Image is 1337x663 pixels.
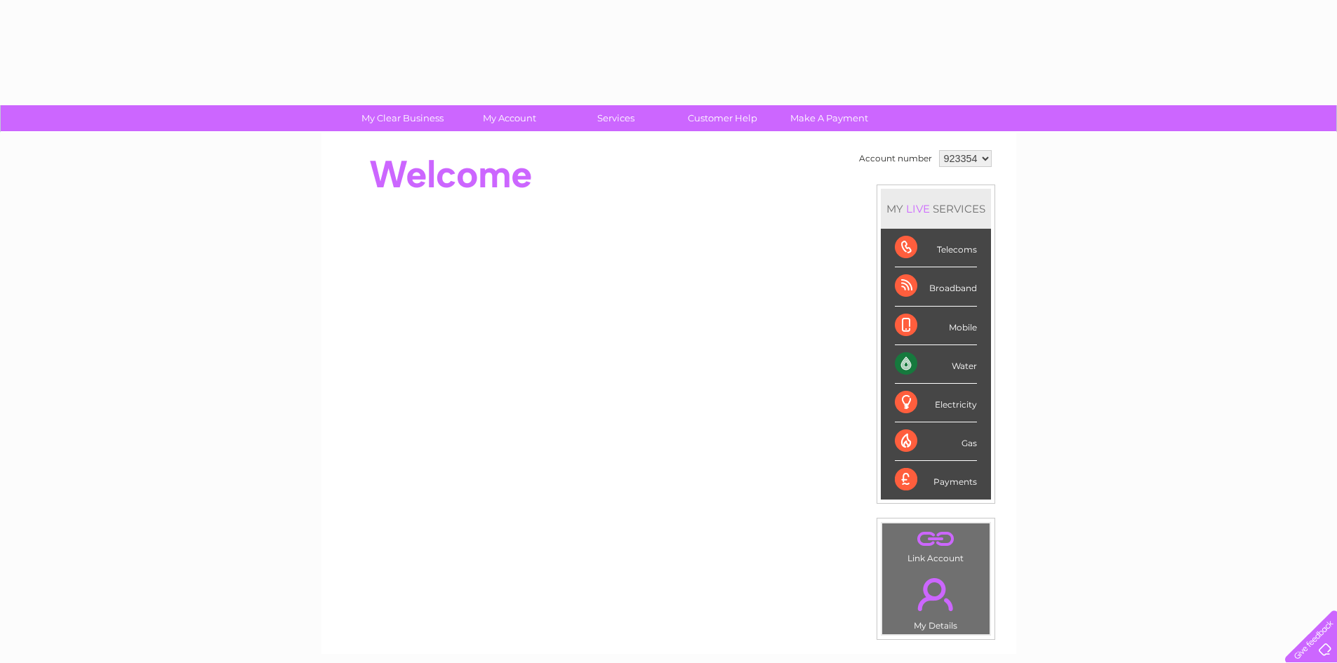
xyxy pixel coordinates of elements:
[886,570,986,619] a: .
[895,384,977,422] div: Electricity
[771,105,887,131] a: Make A Payment
[895,267,977,306] div: Broadband
[895,461,977,499] div: Payments
[895,422,977,461] div: Gas
[895,345,977,384] div: Water
[345,105,460,131] a: My Clear Business
[665,105,780,131] a: Customer Help
[558,105,674,131] a: Services
[856,147,936,170] td: Account number
[895,229,977,267] div: Telecoms
[451,105,567,131] a: My Account
[881,189,991,229] div: MY SERVICES
[882,566,990,635] td: My Details
[886,527,986,551] a: .
[903,202,933,215] div: LIVE
[882,523,990,567] td: Link Account
[895,307,977,345] div: Mobile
